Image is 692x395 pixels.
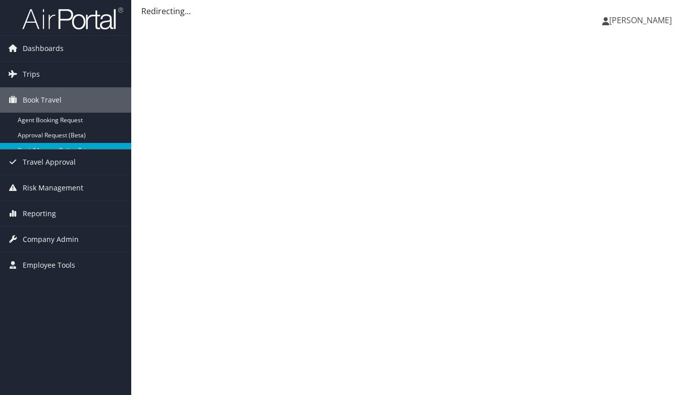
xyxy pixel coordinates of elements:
[23,201,56,226] span: Reporting
[23,253,75,278] span: Employee Tools
[23,227,79,252] span: Company Admin
[602,5,682,35] a: [PERSON_NAME]
[23,36,64,61] span: Dashboards
[141,5,682,17] div: Redirecting...
[23,150,76,175] span: Travel Approval
[22,7,123,30] img: airportal-logo.png
[23,175,83,201] span: Risk Management
[23,87,62,113] span: Book Travel
[23,62,40,87] span: Trips
[609,15,672,26] span: [PERSON_NAME]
